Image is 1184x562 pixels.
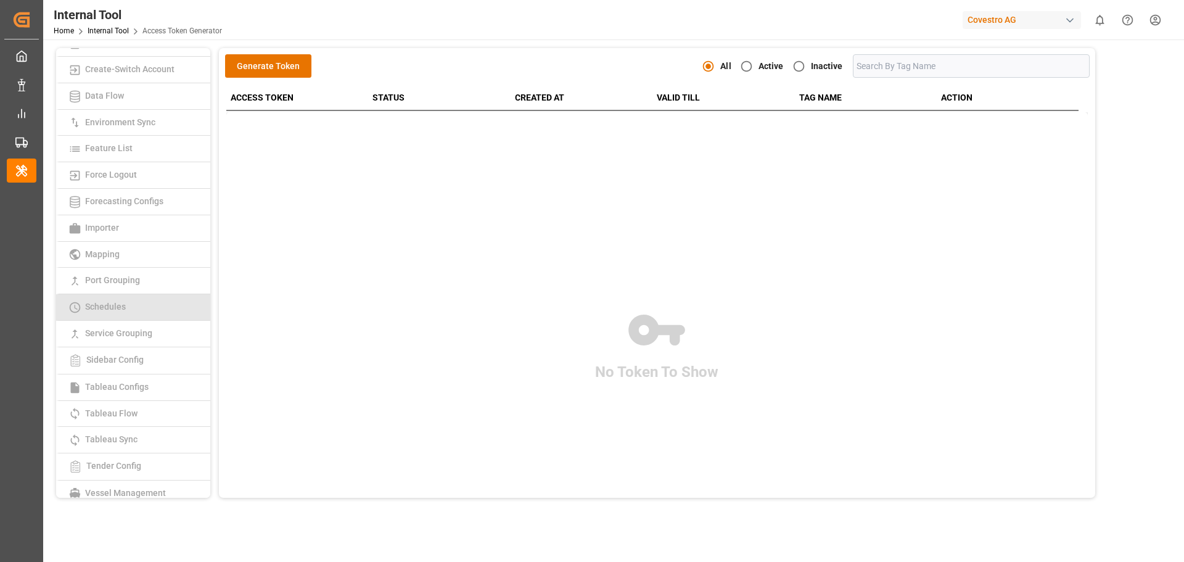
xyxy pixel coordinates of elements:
a: Tender Config [56,453,210,481]
span: Service Grouping [81,328,156,338]
th: ACTION [937,86,1079,110]
a: Forecasting Configs [56,189,210,215]
span: Create-Switch Account [81,64,178,74]
div: Covestro AG [963,11,1081,29]
a: Tableau Sync [56,427,210,453]
button: Covestro AG [963,8,1086,31]
input: Search By Tag Name [853,54,1090,78]
span: Forecasting Configs [81,196,167,206]
a: Feature List [56,136,210,162]
a: Force Logout [56,162,210,189]
a: Schedules [56,294,210,321]
div: Internal Tool [54,6,222,24]
span: Importer [81,223,123,233]
a: Vessel Management [56,481,210,507]
span: Feature List [81,143,136,153]
a: Home [54,27,74,35]
a: Service Grouping [56,321,210,347]
button: show 0 new notifications [1086,6,1114,34]
th: STATUS [368,86,510,110]
th: ACCESS TOKEN [226,86,368,110]
strong: Active [758,61,784,71]
th: CREATED AT [511,86,652,110]
a: Create-Switch Account [56,57,210,83]
a: Tableau Flow [56,401,210,428]
strong: All [720,61,731,71]
strong: Inactive [811,61,843,71]
span: Tableau Configs [81,382,152,392]
span: Sidebar Config [83,355,147,365]
span: Tableau Flow [81,408,141,418]
button: Help Center [1114,6,1141,34]
a: Mapping [56,242,210,268]
span: Environment Sync [81,117,159,127]
a: Sidebar Config [56,347,210,374]
a: Environment Sync [56,110,210,136]
button: Generate Token [225,54,311,78]
th: VALID TILL [652,86,794,110]
span: Tender Config [83,461,145,471]
th: TAG NAME [795,86,937,110]
span: Force Logout [81,170,141,180]
a: Data Flow [56,83,210,110]
span: Vessel Management [81,488,170,498]
span: Mapping [81,249,123,259]
p: No Token To Show [595,361,718,383]
span: Schedules [81,302,129,312]
a: Tableau Configs [56,374,210,401]
a: Importer [56,215,210,242]
span: Data Flow [81,91,128,101]
a: Internal Tool [88,27,129,35]
span: Port Grouping [81,275,144,285]
a: Port Grouping [56,268,210,294]
span: Tableau Sync [81,434,141,444]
